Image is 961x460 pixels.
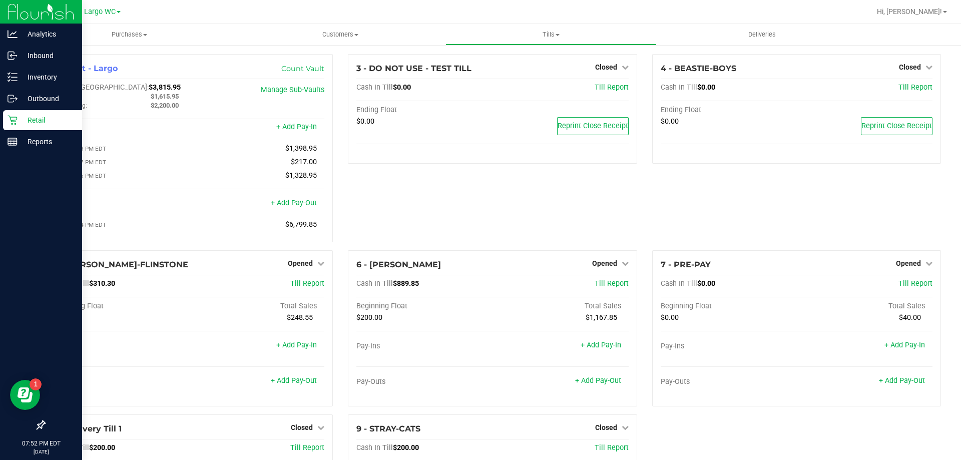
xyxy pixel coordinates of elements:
[356,117,374,126] span: $0.00
[53,377,189,386] div: Pay-Outs
[879,376,925,385] a: + Add Pay-Out
[586,313,617,322] span: $1,167.85
[151,102,179,109] span: $2,200.00
[8,29,18,39] inline-svg: Analytics
[735,30,789,39] span: Deliveries
[356,64,471,73] span: 3 - DO NOT USE - TEST TILL
[661,117,679,126] span: $0.00
[661,83,697,92] span: Cash In Till
[285,171,317,180] span: $1,328.95
[290,279,324,288] a: Till Report
[899,63,921,71] span: Closed
[595,83,629,92] a: Till Report
[53,200,189,209] div: Pay-Outs
[356,260,441,269] span: 6 - [PERSON_NAME]
[235,24,445,45] a: Customers
[8,72,18,82] inline-svg: Inventory
[393,279,419,288] span: $889.85
[291,158,317,166] span: $217.00
[276,341,317,349] a: + Add Pay-In
[18,136,78,148] p: Reports
[861,122,932,130] span: Reprint Close Receipt
[281,64,324,73] a: Count Vault
[356,443,393,452] span: Cash In Till
[18,114,78,126] p: Retail
[356,313,382,322] span: $200.00
[285,220,317,229] span: $6,799.85
[151,93,179,100] span: $1,615.95
[898,83,932,92] a: Till Report
[290,443,324,452] a: Till Report
[53,424,122,433] span: 8 - Delivery Till 1
[53,260,188,269] span: 5 - [PERSON_NAME]-FLINSTONE
[595,279,629,288] a: Till Report
[595,63,617,71] span: Closed
[581,341,621,349] a: + Add Pay-In
[446,30,656,39] span: Tills
[189,302,325,311] div: Total Sales
[8,94,18,104] inline-svg: Outbound
[271,199,317,207] a: + Add Pay-Out
[796,302,932,311] div: Total Sales
[861,117,932,135] button: Reprint Close Receipt
[53,124,189,133] div: Pay-Ins
[356,302,493,311] div: Beginning Float
[53,83,149,92] span: Cash In [GEOGRAPHIC_DATA]:
[595,423,617,431] span: Closed
[877,8,942,16] span: Hi, [PERSON_NAME]!
[661,302,797,311] div: Beginning Float
[8,115,18,125] inline-svg: Retail
[276,123,317,131] a: + Add Pay-In
[291,423,313,431] span: Closed
[235,30,445,39] span: Customers
[18,28,78,40] p: Analytics
[89,443,115,452] span: $200.00
[53,342,189,351] div: Pay-Ins
[149,83,181,92] span: $3,815.95
[84,8,116,16] span: Largo WC
[30,378,42,390] iframe: Resource center unread badge
[24,24,235,45] a: Purchases
[356,83,393,92] span: Cash In Till
[899,313,921,322] span: $40.00
[356,342,493,351] div: Pay-Ins
[898,279,932,288] a: Till Report
[10,380,40,410] iframe: Resource center
[661,64,736,73] span: 4 - BEASTIE-BOYS
[595,443,629,452] a: Till Report
[8,51,18,61] inline-svg: Inbound
[558,122,628,130] span: Reprint Close Receipt
[356,424,420,433] span: 9 - STRAY-CATS
[18,71,78,83] p: Inventory
[261,86,324,94] a: Manage Sub-Vaults
[661,106,797,115] div: Ending Float
[557,117,629,135] button: Reprint Close Receipt
[661,279,697,288] span: Cash In Till
[493,302,629,311] div: Total Sales
[89,279,115,288] span: $310.30
[24,30,235,39] span: Purchases
[592,259,617,267] span: Opened
[53,302,189,311] div: Beginning Float
[356,377,493,386] div: Pay-Outs
[356,279,393,288] span: Cash In Till
[575,376,621,385] a: + Add Pay-Out
[697,279,715,288] span: $0.00
[445,24,656,45] a: Tills
[271,376,317,385] a: + Add Pay-Out
[5,439,78,448] p: 07:52 PM EDT
[661,260,711,269] span: 7 - PRE-PAY
[896,259,921,267] span: Opened
[288,259,313,267] span: Opened
[53,64,118,73] span: 1 - Vault - Largo
[356,106,493,115] div: Ending Float
[393,443,419,452] span: $200.00
[18,93,78,105] p: Outbound
[661,313,679,322] span: $0.00
[393,83,411,92] span: $0.00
